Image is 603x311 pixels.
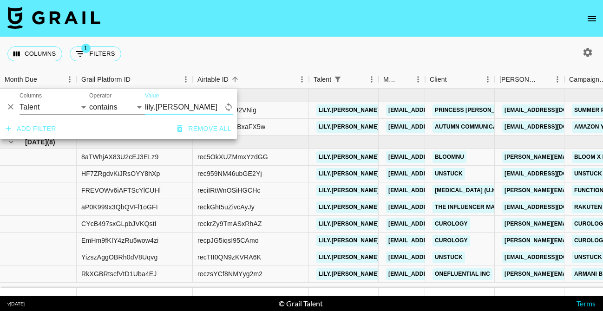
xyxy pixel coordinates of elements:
[81,219,157,228] div: CYcB497sxGLpbJVKQstI
[386,168,490,180] a: [EMAIL_ADDRESS][DOMAIN_NAME]
[411,72,425,86] button: Menu
[433,185,502,196] a: [MEDICAL_DATA] (U.K.)
[433,104,529,116] a: Princess [PERSON_NAME] USA
[81,44,91,53] span: 1
[316,201,381,213] a: lily.[PERSON_NAME]
[197,269,262,279] div: reczsYCf8NMYyg2m2
[433,151,466,163] a: Bloomnu
[316,151,381,163] a: lily.[PERSON_NAME]
[5,136,18,149] button: hide children
[193,71,309,89] div: Airtable ID
[316,268,381,280] a: lily.[PERSON_NAME]
[365,72,379,86] button: Menu
[583,9,601,28] button: open drawer
[197,169,262,178] div: rec959NM46ubGE2Yj
[316,218,381,230] a: lily.[PERSON_NAME]
[433,201,551,213] a: The Influencer Marketing Factory
[314,71,331,89] div: Talent
[433,268,492,280] a: OneFluential Inc
[386,235,490,246] a: [EMAIL_ADDRESS][DOMAIN_NAME]
[145,92,159,100] label: Value
[5,71,37,89] div: Month Due
[89,92,111,100] label: Operator
[316,185,381,196] a: lily.[PERSON_NAME]
[425,71,495,89] div: Client
[386,104,490,116] a: [EMAIL_ADDRESS][DOMAIN_NAME]
[386,151,490,163] a: [EMAIL_ADDRESS][DOMAIN_NAME]
[7,46,62,61] button: Select columns
[197,202,255,212] div: reckGht5uZivcAyJy
[81,236,158,245] div: EmHm9fKIY4zRu5wow4zi
[316,104,381,116] a: lily.[PERSON_NAME]
[197,186,261,195] div: reciIRtWnOSiHGCHc
[430,71,447,89] div: Client
[386,185,490,196] a: [EMAIL_ADDRESS][DOMAIN_NAME]
[386,218,490,230] a: [EMAIL_ADDRESS][DOMAIN_NAME]
[20,92,42,100] label: Columns
[70,46,121,61] button: Show filters
[433,235,470,246] a: Curology
[173,120,235,137] button: Remove all
[7,6,100,29] img: Grail Talent
[25,137,47,147] span: [DATE]
[4,100,18,114] button: Delete
[537,73,551,86] button: Sort
[433,252,465,263] a: Unstuck
[386,201,490,213] a: [EMAIL_ADDRESS][DOMAIN_NAME]
[47,137,55,147] span: ( 8 )
[63,72,77,86] button: Menu
[316,121,381,133] a: lily.[PERSON_NAME]
[331,73,344,86] div: 1 active filter
[2,120,60,137] button: Add filter
[383,71,398,89] div: Manager
[197,71,229,89] div: Airtable ID
[433,168,465,180] a: Unstuck
[295,72,309,86] button: Menu
[145,100,224,115] input: Filter value
[386,252,490,263] a: [EMAIL_ADDRESS][DOMAIN_NAME]
[197,236,259,245] div: recpJG5iqsI95CAmo
[81,152,158,162] div: 8aTWhjAX83U2cEJ3ELz9
[316,252,381,263] a: lily.[PERSON_NAME]
[344,73,357,86] button: Sort
[229,73,242,86] button: Sort
[309,71,379,89] div: Talent
[37,73,50,86] button: Sort
[481,72,495,86] button: Menu
[81,71,131,89] div: Grail Platform ID
[447,73,460,86] button: Sort
[197,219,262,228] div: reckrZy9TmASxRhAZ
[433,121,529,133] a: Autumn Communications LLC
[7,301,25,307] div: v [DATE]
[316,168,381,180] a: lily.[PERSON_NAME]
[331,73,344,86] button: Show filters
[179,72,193,86] button: Menu
[551,72,564,86] button: Menu
[81,253,157,262] div: YizszAggOBRh0dV8Uqvg
[131,73,144,86] button: Sort
[81,169,160,178] div: HF7ZRgdvKiJRsOYY8hXp
[81,202,158,212] div: aP0K999x3QbQVFl1oGFI
[197,152,268,162] div: rec5OkXUZMmxYzdGG
[398,73,411,86] button: Sort
[386,121,490,133] a: [EMAIL_ADDRESS][DOMAIN_NAME]
[279,299,323,308] div: © Grail Talent
[81,269,157,279] div: RkXGBRtscfVtD1Uba4EJ
[495,71,564,89] div: Booker
[197,253,261,262] div: recTII0QN9zKVRA6K
[77,71,193,89] div: Grail Platform ID
[316,235,381,246] a: lily.[PERSON_NAME]
[433,218,470,230] a: Curology
[386,268,490,280] a: [EMAIL_ADDRESS][DOMAIN_NAME]
[499,71,537,89] div: [PERSON_NAME]
[577,299,596,308] a: Terms
[81,186,161,195] div: FREVOWv6iAFTScYlCUHl
[379,71,425,89] div: Manager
